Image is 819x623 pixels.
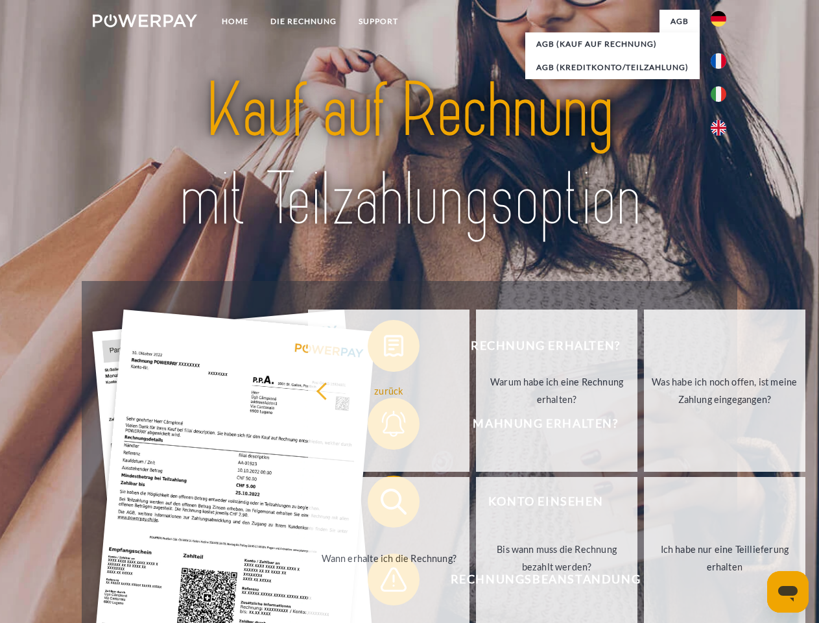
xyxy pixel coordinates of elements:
[711,53,726,69] img: fr
[711,11,726,27] img: de
[659,10,700,33] a: agb
[259,10,348,33] a: DIE RECHNUNG
[711,120,726,136] img: en
[316,382,462,399] div: zurück
[484,373,630,408] div: Warum habe ich eine Rechnung erhalten?
[525,56,700,79] a: AGB (Kreditkonto/Teilzahlung)
[652,373,798,408] div: Was habe ich noch offen, ist meine Zahlung eingegangen?
[525,32,700,56] a: AGB (Kauf auf Rechnung)
[316,549,462,567] div: Wann erhalte ich die Rechnung?
[644,310,805,472] a: Was habe ich noch offen, ist meine Zahlung eingegangen?
[767,571,809,613] iframe: Schaltfläche zum Öffnen des Messaging-Fensters
[711,86,726,102] img: it
[124,62,695,249] img: title-powerpay_de.svg
[348,10,409,33] a: SUPPORT
[93,14,197,27] img: logo-powerpay-white.svg
[484,541,630,576] div: Bis wann muss die Rechnung bezahlt werden?
[652,541,798,576] div: Ich habe nur eine Teillieferung erhalten
[211,10,259,33] a: Home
